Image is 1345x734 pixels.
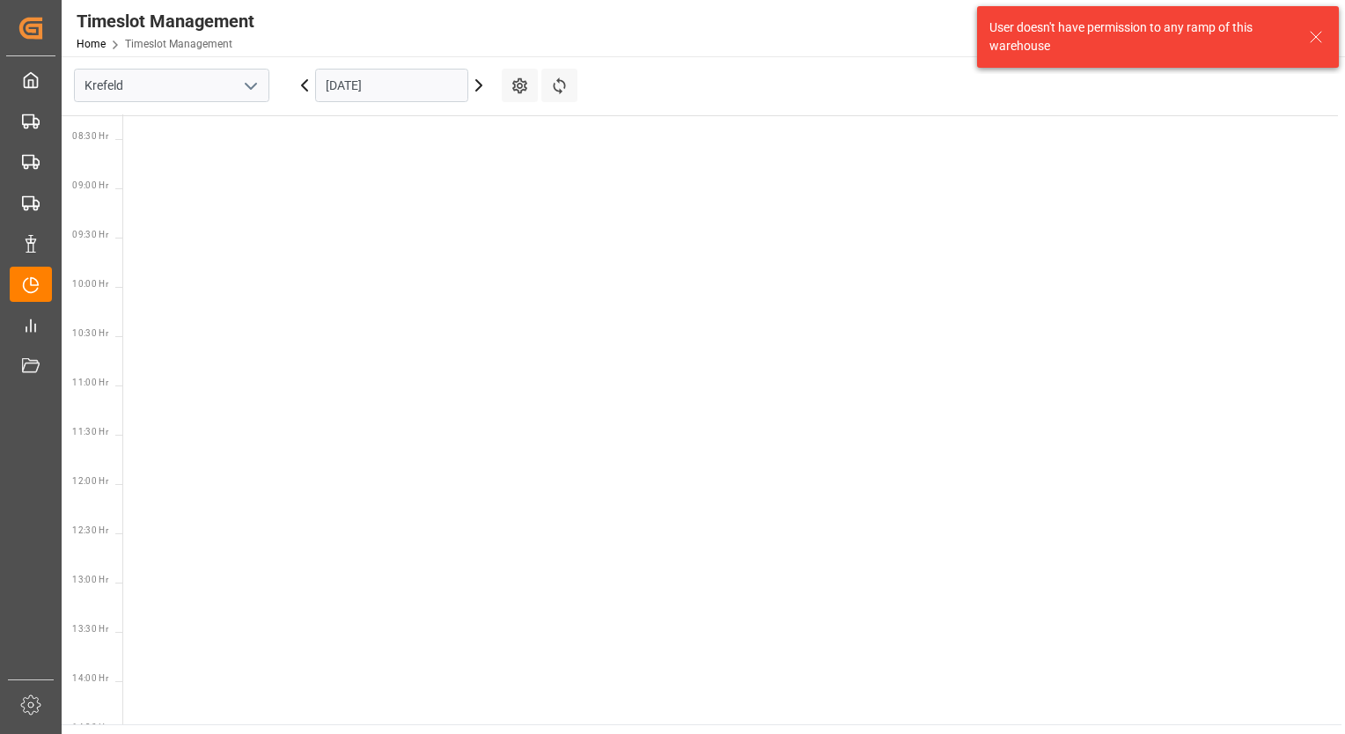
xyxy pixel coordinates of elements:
[72,624,108,634] span: 13:30 Hr
[989,18,1292,55] div: User doesn't have permission to any ramp of this warehouse
[72,525,108,535] span: 12:30 Hr
[77,38,106,50] a: Home
[72,723,108,732] span: 14:30 Hr
[72,476,108,486] span: 12:00 Hr
[74,69,269,102] input: Type to search/select
[72,575,108,584] span: 13:00 Hr
[72,279,108,289] span: 10:00 Hr
[72,673,108,683] span: 14:00 Hr
[72,328,108,338] span: 10:30 Hr
[72,378,108,387] span: 11:00 Hr
[72,180,108,190] span: 09:00 Hr
[72,131,108,141] span: 08:30 Hr
[237,72,263,99] button: open menu
[315,69,468,102] input: DD.MM.YYYY
[77,8,254,34] div: Timeslot Management
[72,427,108,437] span: 11:30 Hr
[72,230,108,239] span: 09:30 Hr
